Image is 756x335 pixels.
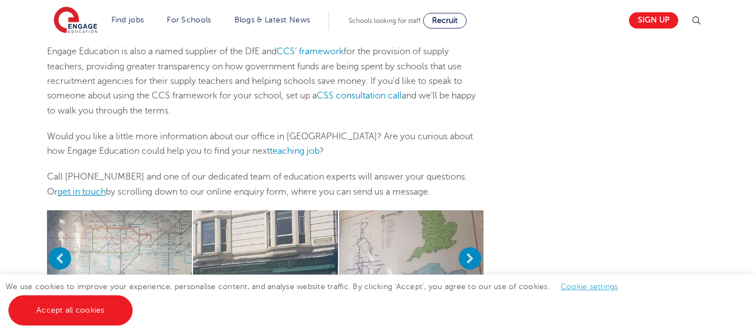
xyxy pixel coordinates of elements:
[276,46,344,56] a: CCS’ framework
[459,247,481,270] button: Next
[54,7,97,35] img: Engage Education
[349,17,421,25] span: Schools looking for staff
[47,91,476,115] span: and we’ll be happy to walk you through the terms.
[423,13,467,29] a: Recruit
[58,187,106,197] a: get in touch
[47,129,483,159] p: Would you like a little more information about our office in [GEOGRAPHIC_DATA]? Are you curious a...
[561,282,618,291] a: Cookie settings
[234,16,311,24] a: Blogs & Latest News
[270,146,320,156] a: teaching job
[47,169,483,199] p: Call [PHONE_NUMBER] and one of our dedicated team of education experts will answer your questions...
[47,46,276,56] span: Engage Education is also a named supplier of the DfE and
[317,91,402,101] a: CSS consultation call
[432,16,458,25] span: Recruit
[49,247,71,270] button: Previous
[111,16,144,24] a: Find jobs
[167,16,211,24] a: For Schools
[8,295,133,325] a: Accept all cookies
[629,12,678,29] a: Sign up
[6,282,630,314] span: We use cookies to improve your experience, personalise content, and analyse website traffic. By c...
